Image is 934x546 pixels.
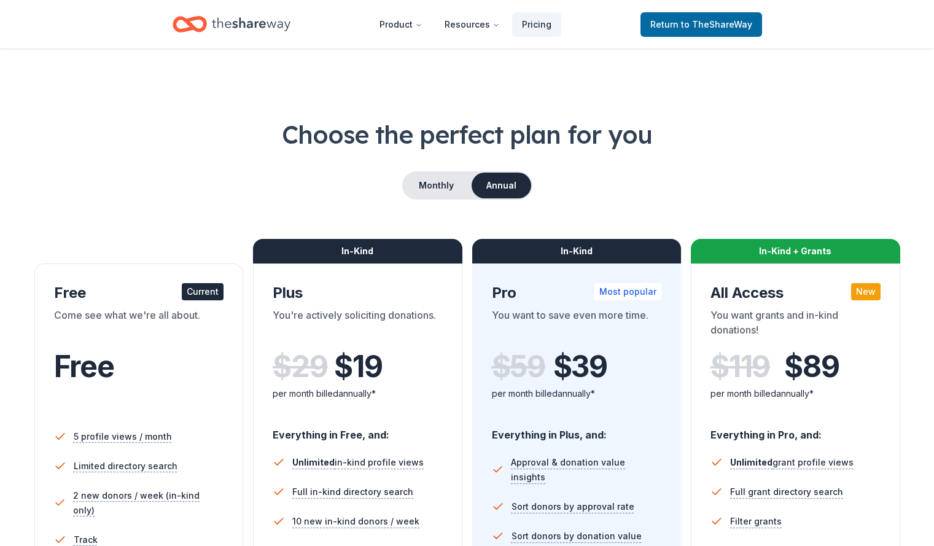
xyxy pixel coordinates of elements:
span: Unlimited [292,457,335,467]
span: Full in-kind directory search [292,485,413,499]
div: New [851,283,881,300]
div: In-Kind [472,239,682,263]
button: Resources [435,12,510,37]
span: grant profile views [730,457,854,467]
div: Free [54,283,224,303]
div: Come see what we're all about. [54,308,224,342]
div: Everything in Plus, and: [492,417,662,443]
span: 2 new donors / week (in-kind only) [73,488,224,518]
span: Full grant directory search [730,485,843,499]
div: All Access [710,283,881,303]
button: Annual [472,173,531,198]
a: Returnto TheShareWay [640,12,762,37]
span: Limited directory search [74,459,177,474]
a: Home [173,10,290,39]
span: 10 new in-kind donors / week [292,514,419,529]
div: You want to save even more time. [492,308,662,342]
span: $ 89 [784,349,839,384]
div: Everything in Free, and: [273,417,443,443]
div: In-Kind [253,239,462,263]
div: per month billed annually* [710,386,881,401]
div: Current [182,283,224,300]
span: in-kind profile views [292,457,424,467]
button: Monthly [403,173,469,198]
span: Unlimited [730,457,772,467]
div: You want grants and in-kind donations! [710,308,881,342]
div: Pro [492,283,662,303]
span: Sort donors by approval rate [512,499,634,514]
div: Everything in Pro, and: [710,417,881,443]
button: Product [370,12,432,37]
div: Most popular [594,283,661,300]
span: $ 39 [553,349,607,384]
div: In-Kind + Grants [691,239,900,263]
span: Sort donors by donation value [512,529,642,544]
div: Plus [273,283,443,303]
div: You're actively soliciting donations. [273,308,443,342]
nav: Main [370,10,561,39]
a: Pricing [512,12,561,37]
div: per month billed annually* [273,386,443,401]
span: Approval & donation value insights [511,455,661,485]
h1: Choose the perfect plan for you [29,117,905,152]
span: to TheShareWay [681,19,752,29]
span: $ 19 [334,349,382,384]
span: Filter grants [730,514,782,529]
span: Return [650,17,752,32]
div: per month billed annually* [492,386,662,401]
span: 5 profile views / month [74,429,172,444]
span: Free [54,348,114,384]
